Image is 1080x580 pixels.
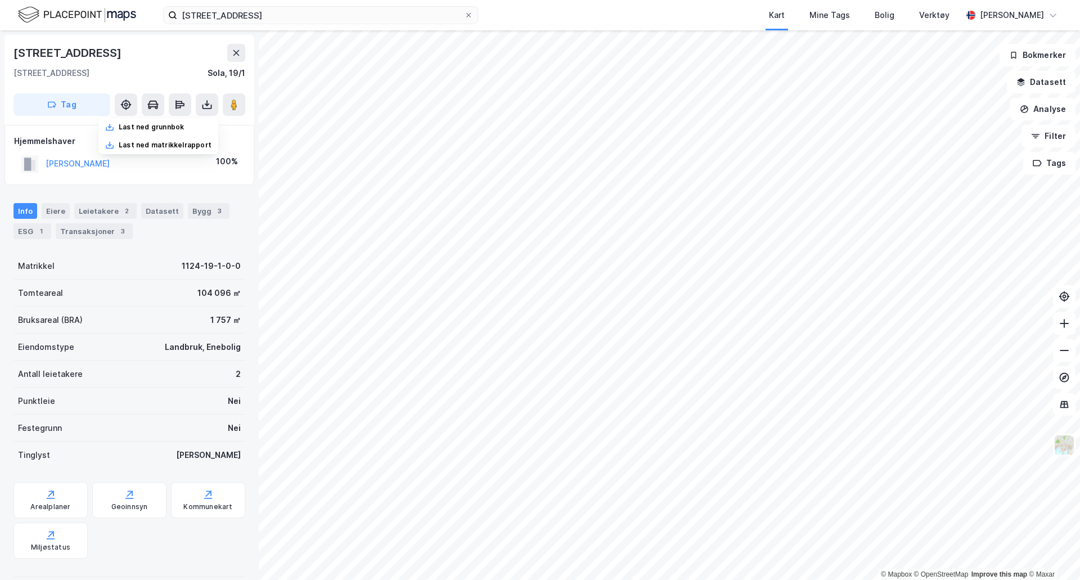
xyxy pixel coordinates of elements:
[18,367,83,381] div: Antall leietakere
[1021,125,1075,147] button: Filter
[236,367,241,381] div: 2
[141,203,183,219] div: Datasett
[119,123,184,132] div: Last ned grunnbok
[1010,98,1075,120] button: Analyse
[13,44,124,62] div: [STREET_ADDRESS]
[18,259,55,273] div: Matrikkel
[18,286,63,300] div: Tomteareal
[183,502,232,511] div: Kommunekart
[74,203,137,219] div: Leietakere
[177,7,464,24] input: Søk på adresse, matrikkel, gårdeiere, leietakere eller personer
[769,8,785,22] div: Kart
[13,203,37,219] div: Info
[1023,152,1075,174] button: Tags
[42,203,70,219] div: Eiere
[216,155,238,168] div: 100%
[210,313,241,327] div: 1 757 ㎡
[214,205,225,217] div: 3
[14,134,245,148] div: Hjemmelshaver
[13,223,51,239] div: ESG
[914,570,969,578] a: OpenStreetMap
[1007,71,1075,93] button: Datasett
[35,226,47,237] div: 1
[18,421,62,435] div: Festegrunn
[197,286,241,300] div: 104 096 ㎡
[165,340,241,354] div: Landbruk, Enebolig
[971,570,1027,578] a: Improve this map
[208,66,245,80] div: Sola, 19/1
[13,66,89,80] div: [STREET_ADDRESS]
[119,141,211,150] div: Last ned matrikkelrapport
[188,203,229,219] div: Bygg
[18,313,83,327] div: Bruksareal (BRA)
[176,448,241,462] div: [PERSON_NAME]
[809,8,850,22] div: Mine Tags
[117,226,128,237] div: 3
[228,421,241,435] div: Nei
[18,340,74,354] div: Eiendomstype
[18,5,136,25] img: logo.f888ab2527a4732fd821a326f86c7f29.svg
[1054,434,1075,456] img: Z
[31,543,70,552] div: Miljøstatus
[1024,526,1080,580] iframe: Chat Widget
[881,570,912,578] a: Mapbox
[919,8,949,22] div: Verktøy
[980,8,1044,22] div: [PERSON_NAME]
[111,502,148,511] div: Geoinnsyn
[18,394,55,408] div: Punktleie
[875,8,894,22] div: Bolig
[228,394,241,408] div: Nei
[1000,44,1075,66] button: Bokmerker
[13,93,110,116] button: Tag
[182,259,241,273] div: 1124-19-1-0-0
[30,502,70,511] div: Arealplaner
[1024,526,1080,580] div: Kontrollprogram for chat
[56,223,133,239] div: Transaksjoner
[18,448,50,462] div: Tinglyst
[121,205,132,217] div: 2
